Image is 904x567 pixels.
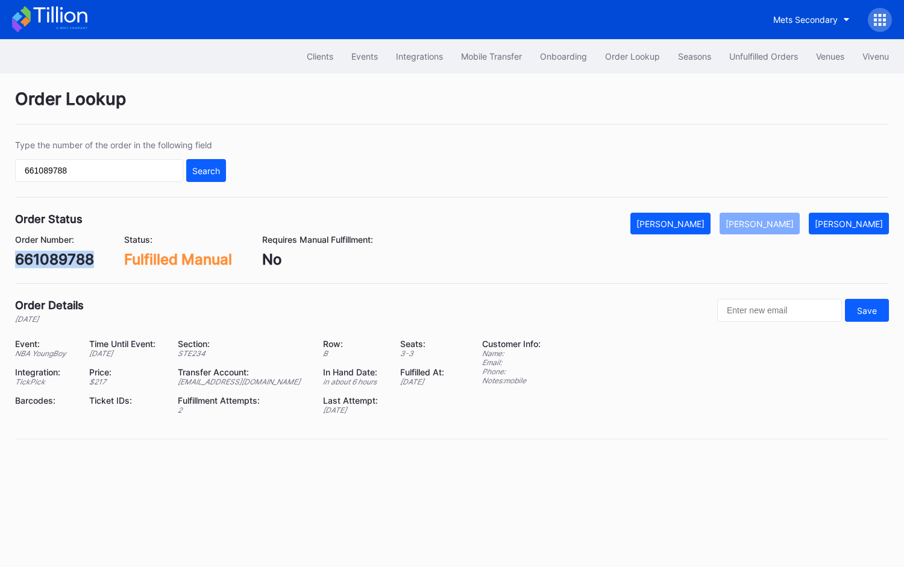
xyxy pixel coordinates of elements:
[482,367,541,376] div: Phone:
[482,358,541,367] div: Email:
[482,349,541,358] div: Name:
[396,51,443,61] div: Integrations
[351,51,378,61] div: Events
[605,51,660,61] div: Order Lookup
[726,219,794,229] div: [PERSON_NAME]
[400,377,452,386] div: [DATE]
[262,234,373,245] div: Requires Manual Fulfillment:
[15,339,74,349] div: Event:
[89,339,163,349] div: Time Until Event:
[400,339,452,349] div: Seats:
[773,14,838,25] div: Mets Secondary
[807,45,853,67] button: Venues
[720,45,807,67] button: Unfulfilled Orders
[124,251,232,268] div: Fulfilled Manual
[298,45,342,67] button: Clients
[15,299,84,312] div: Order Details
[124,234,232,245] div: Status:
[89,377,163,386] div: $ 217
[178,377,308,386] div: [EMAIL_ADDRESS][DOMAIN_NAME]
[323,406,386,415] div: [DATE]
[192,166,220,176] div: Search
[669,45,720,67] button: Seasons
[717,299,842,322] input: Enter new email
[89,395,163,406] div: Ticket IDs:
[323,367,386,377] div: In Hand Date:
[262,251,373,268] div: No
[178,395,308,406] div: Fulfillment Attempts:
[15,349,74,358] div: NBA YoungBoy
[764,8,859,31] button: Mets Secondary
[15,159,183,182] input: GT59662
[15,367,74,377] div: Integration:
[678,51,711,61] div: Seasons
[89,367,163,377] div: Price:
[15,213,83,225] div: Order Status
[400,349,452,358] div: 3 - 3
[323,339,386,349] div: Row:
[452,45,531,67] button: Mobile Transfer
[816,51,844,61] div: Venues
[342,45,387,67] button: Events
[482,376,541,385] div: Notes: mobile
[387,45,452,67] button: Integrations
[15,377,74,386] div: TickPick
[857,305,877,316] div: Save
[400,367,452,377] div: Fulfilled At:
[815,219,883,229] div: [PERSON_NAME]
[178,406,308,415] div: 2
[15,140,226,150] div: Type the number of the order in the following field
[186,159,226,182] button: Search
[323,377,386,386] div: in about 6 hours
[853,45,898,67] button: Vivenu
[862,51,889,61] div: Vivenu
[636,219,705,229] div: [PERSON_NAME]
[15,234,94,245] div: Order Number:
[596,45,669,67] button: Order Lookup
[15,395,74,406] div: Barcodes:
[540,51,587,61] div: Onboarding
[461,51,522,61] div: Mobile Transfer
[15,89,889,125] div: Order Lookup
[178,367,308,377] div: Transfer Account:
[15,315,84,324] div: [DATE]
[630,213,711,234] button: [PERSON_NAME]
[15,251,94,268] div: 661089788
[809,213,889,234] button: [PERSON_NAME]
[729,51,798,61] div: Unfulfilled Orders
[89,349,163,358] div: [DATE]
[720,213,800,234] button: [PERSON_NAME]
[178,339,308,349] div: Section:
[531,45,596,67] button: Onboarding
[178,349,308,358] div: STE234
[845,299,889,322] button: Save
[307,51,333,61] div: Clients
[323,395,386,406] div: Last Attempt:
[323,349,386,358] div: B
[482,339,541,349] div: Customer Info:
